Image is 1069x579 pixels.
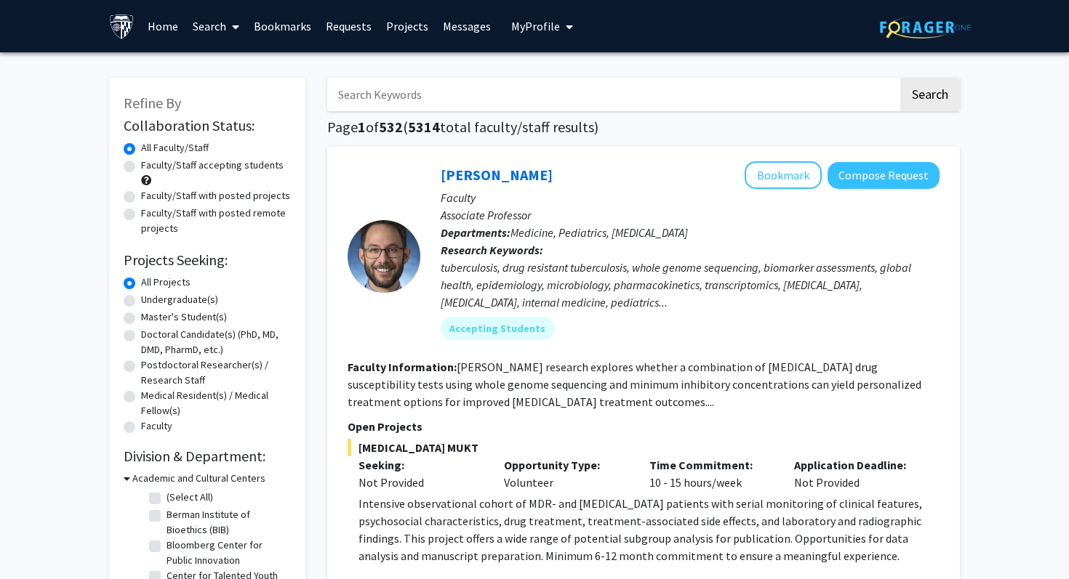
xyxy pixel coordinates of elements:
[900,78,960,111] button: Search
[493,456,638,491] div: Volunteer
[11,514,62,568] iframe: Chat
[638,456,784,491] div: 10 - 15 hours/week
[124,94,181,112] span: Refine By
[348,360,921,409] fg-read-more: [PERSON_NAME] research explores whether a combination of [MEDICAL_DATA] drug susceptibility tests...
[141,206,291,236] label: Faculty/Staff with posted remote projects
[783,456,929,491] div: Not Provided
[504,456,628,474] p: Opportunity Type:
[348,360,457,374] b: Faculty Information:
[141,418,172,434] label: Faculty
[441,189,940,206] p: Faculty
[794,456,918,474] p: Application Deadline:
[141,292,218,307] label: Undergraduate(s)
[511,225,688,240] span: Medicine, Pediatrics, [MEDICAL_DATA]
[141,158,284,173] label: Faculty/Staff accepting students
[124,448,291,465] h2: Division & Department:
[327,78,898,111] input: Search Keywords
[124,251,291,269] h2: Projects Seeking:
[441,243,543,257] b: Research Keywords:
[141,140,209,155] label: All Faculty/Staff
[358,118,366,136] span: 1
[379,1,436,52] a: Projects
[124,117,291,134] h2: Collaboration Status:
[132,471,265,486] h3: Academic and Cultural Centers
[359,495,940,564] p: Intensive observational cohort of MDR- and [MEDICAL_DATA] patients with serial monitoring of clin...
[167,507,287,538] label: Berman Institute of Bioethics (BIB)
[441,206,940,224] p: Associate Professor
[441,225,511,240] b: Departments:
[359,474,482,491] div: Not Provided
[141,388,291,418] label: Medical Resident(s) / Medical Fellow(s)
[649,456,773,474] p: Time Commitment:
[359,456,482,474] p: Seeking:
[141,327,291,357] label: Doctoral Candidate(s) (PhD, MD, DMD, PharmD, etc.)
[408,118,440,136] span: 5314
[167,490,213,505] label: (Select All)
[745,161,822,189] button: Add Jeffrey Tornheim to Bookmarks
[141,357,291,388] label: Postdoctoral Researcher(s) / Research Staff
[441,317,554,340] mat-chip: Accepting Students
[185,1,247,52] a: Search
[379,118,403,136] span: 532
[828,162,940,189] button: Compose Request to Jeffrey Tornheim
[109,14,135,39] img: Johns Hopkins University Logo
[348,418,940,435] p: Open Projects
[441,259,940,311] div: tuberculosis, drug resistant tuberculosis, whole genome sequencing, biomarker assessments, global...
[141,309,227,325] label: Master's Student(s)
[441,166,553,184] a: [PERSON_NAME]
[348,439,940,456] span: [MEDICAL_DATA] MUKT
[327,118,960,136] h1: Page of ( total faculty/staff results)
[319,1,379,52] a: Requests
[141,275,191,290] label: All Projects
[141,188,290,203] label: Faculty/Staff with posted projects
[880,16,971,39] img: ForagerOne Logo
[167,538,287,568] label: Bloomberg Center for Public Innovation
[247,1,319,52] a: Bookmarks
[511,19,560,33] span: My Profile
[436,1,498,52] a: Messages
[140,1,185,52] a: Home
